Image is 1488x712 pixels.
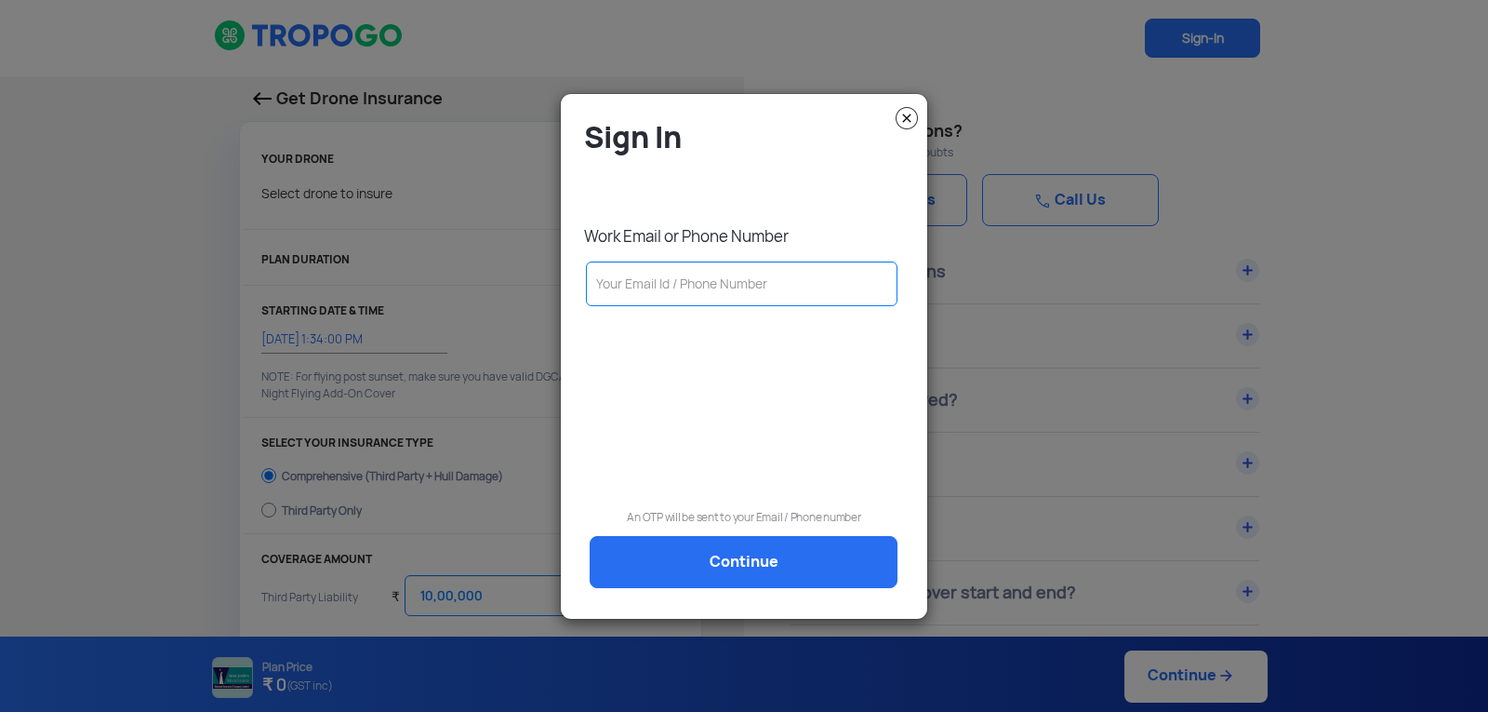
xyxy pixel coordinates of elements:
p: Work Email or Phone Number [584,226,913,247]
a: Continue [590,536,897,588]
h4: Sign In [584,118,913,156]
p: An OTP will be sent to your Email / Phone number [575,508,913,527]
input: Your Email Id / Phone Number [586,262,897,306]
img: close [896,107,918,129]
